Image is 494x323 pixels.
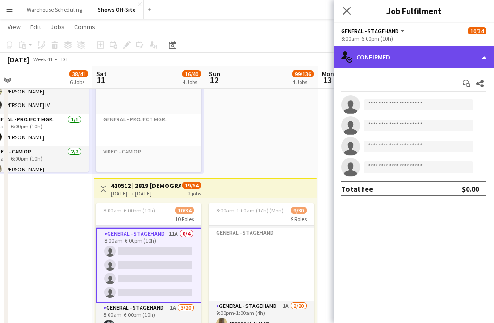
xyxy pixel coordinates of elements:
[8,55,29,64] div: [DATE]
[468,27,486,34] span: 10/34
[188,189,201,197] div: 2 jobs
[182,182,201,189] span: 19/64
[341,184,373,194] div: Total fee
[19,0,90,19] button: Warehouse Scheduling
[47,21,68,33] a: Jobs
[183,78,201,85] div: 4 Jobs
[4,21,25,33] a: View
[103,207,155,214] span: 8:00am-6:00pm (10h)
[8,23,21,31] span: View
[70,21,99,33] a: Comms
[293,78,313,85] div: 4 Jobs
[216,207,284,214] span: 8:00am-1:00am (17h) (Mon)
[31,56,55,63] span: Week 41
[69,70,88,77] span: 38/41
[341,27,399,34] span: General - Stagehand
[74,23,95,31] span: Comms
[182,70,201,77] span: 16/40
[291,207,307,214] span: 9/30
[462,184,479,194] div: $0.00
[320,75,334,85] span: 13
[334,46,494,68] div: Confirmed
[292,70,314,77] span: 99/136
[26,21,45,33] a: Edit
[209,228,314,301] app-card-role-placeholder: General - Stagehand
[291,215,307,222] span: 9 Roles
[209,69,220,78] span: Sun
[111,181,181,190] h3: 410512 | 2819 [DEMOGRAPHIC_DATA] GWCC ACCESS 2025
[90,0,144,19] button: Shows Off-Site
[111,190,181,197] div: [DATE] → [DATE]
[95,75,107,85] span: 11
[96,69,107,78] span: Sat
[175,207,194,214] span: 10/34
[30,23,41,31] span: Edit
[96,146,201,192] app-card-role-placeholder: Video - Cam Op
[341,27,406,34] button: General - Stagehand
[59,56,68,63] div: EDT
[50,23,65,31] span: Jobs
[175,215,194,222] span: 10 Roles
[96,114,201,146] app-card-role-placeholder: General - Project Mgr.
[96,228,201,303] app-card-role: General - Stagehand11A0/48:00am-6:00pm (10h)
[208,75,220,85] span: 12
[322,69,334,78] span: Mon
[341,35,486,42] div: 8:00am-6:00pm (10h)
[70,78,88,85] div: 6 Jobs
[96,32,201,172] app-job-card: 8:00am-12:00pm (4h)1/1 GWCC [PERSON_NAME]1 RoleAudio - A1General - Project Mgr.Video - Cam Op
[334,5,494,17] h3: Job Fulfilment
